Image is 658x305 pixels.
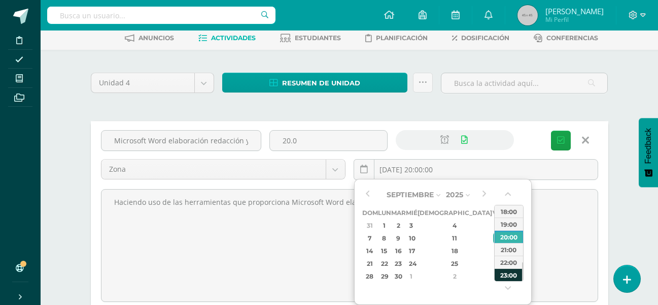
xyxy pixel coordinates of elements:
th: Dom [362,206,378,219]
a: Planificación [365,30,428,46]
span: Conferencias [546,34,598,42]
div: 20:00 [495,230,523,243]
div: 25 [425,258,484,269]
div: 23 [392,258,404,269]
div: 5 [493,220,502,231]
div: 3 [493,270,502,282]
span: Mi Perfil [545,15,604,24]
input: Busca la actividad aquí... [441,73,607,93]
div: 1 [407,270,416,282]
div: 18:00 [495,205,523,218]
div: 31 [364,220,376,231]
span: Dosificación [461,34,509,42]
input: Título [101,131,261,150]
th: Mié [406,206,418,219]
th: [DEMOGRAPHIC_DATA] [418,206,492,219]
div: 30 [392,270,404,282]
th: Lun [378,206,391,219]
th: Mar [391,206,406,219]
img: 45x45 [517,5,538,25]
span: Zona [109,160,318,179]
a: Estudiantes [280,30,341,46]
div: 17 [407,245,416,257]
div: 3 [407,220,416,231]
div: 11 [425,232,484,244]
span: Actividades [211,34,256,42]
div: 12 [493,232,502,244]
div: 2 [425,270,484,282]
div: 4 [425,220,484,231]
div: 26 [493,258,502,269]
button: Feedback - Mostrar encuesta [639,118,658,187]
span: Resumen de unidad [282,74,360,93]
a: Zona [101,160,345,179]
input: Puntos máximos [270,131,387,150]
div: 10 [407,232,416,244]
span: Feedback [644,128,653,164]
div: 16 [392,245,404,257]
div: 7 [364,232,376,244]
span: Unidad 4 [99,73,187,93]
div: 19 [493,245,502,257]
div: 1 [379,220,390,231]
span: [PERSON_NAME] [545,6,604,16]
div: 24 [407,258,416,269]
span: Planificación [376,34,428,42]
div: 28 [364,270,376,282]
span: Estudiantes [295,34,341,42]
span: Septiembre [387,190,434,199]
span: Anuncios [138,34,174,42]
div: 22 [379,258,390,269]
div: 14 [364,245,376,257]
a: Resumen de unidad [222,73,408,93]
div: 2 [392,220,404,231]
div: 15 [379,245,390,257]
div: 8 [379,232,390,244]
input: Fecha de entrega [354,160,598,179]
a: Actividades [198,30,256,46]
textarea: Haciendo uso de las herramientas que proporciona Microsoft Word elaborar edición y redacción de d... [101,190,598,301]
a: Conferencias [534,30,598,46]
a: Anuncios [125,30,174,46]
div: 19:00 [495,218,523,230]
span: 2025 [446,190,463,199]
div: 21 [364,258,376,269]
div: 21:00 [495,243,523,256]
div: 18 [425,245,484,257]
a: Unidad 4 [91,73,214,93]
div: 9 [392,232,404,244]
div: 29 [379,270,390,282]
input: Busca un usuario... [47,7,275,24]
div: 22:00 [495,256,523,268]
th: Vie [492,206,504,219]
a: Dosificación [452,30,509,46]
div: 23:00 [495,268,523,281]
